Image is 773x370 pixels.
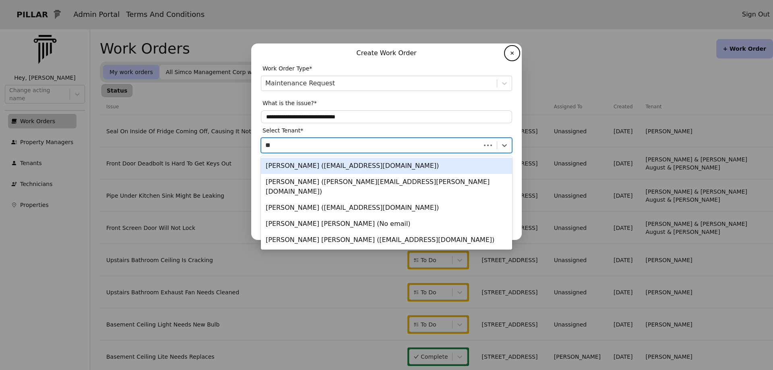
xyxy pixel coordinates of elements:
[261,48,512,58] p: Create Work Order
[262,64,312,72] span: Work Order Type*
[506,47,519,60] button: ✕
[262,99,317,107] span: What is the issue?*
[261,200,512,216] div: [PERSON_NAME] ([EMAIL_ADDRESS][DOMAIN_NAME])
[261,232,512,248] div: [PERSON_NAME] [PERSON_NAME] ([EMAIL_ADDRESS][DOMAIN_NAME])
[261,158,512,174] div: [PERSON_NAME] ([EMAIL_ADDRESS][DOMAIN_NAME])
[261,174,512,200] div: [PERSON_NAME] ([PERSON_NAME][EMAIL_ADDRESS][PERSON_NAME][DOMAIN_NAME])
[262,126,303,134] span: Select Tenant*
[261,216,512,232] div: [PERSON_NAME] [PERSON_NAME] (No email)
